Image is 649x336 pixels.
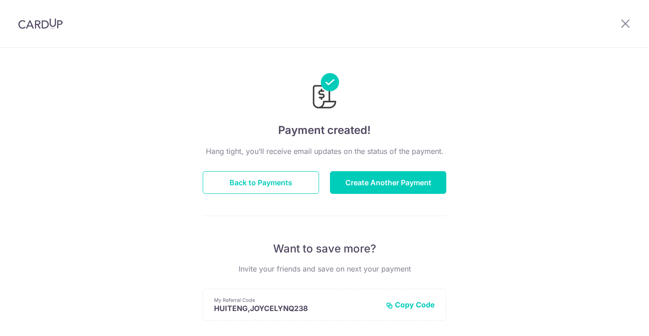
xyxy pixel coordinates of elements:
[310,73,339,111] img: Payments
[203,122,446,138] h4: Payment created!
[386,300,435,309] button: Copy Code
[18,18,63,29] img: CardUp
[203,242,446,256] p: Want to save more?
[203,146,446,157] p: Hang tight, you’ll receive email updates on the status of the payment.
[330,171,446,194] button: Create Another Payment
[203,171,319,194] button: Back to Payments
[214,304,379,313] p: HUITENG,JOYCELYNQ238
[590,309,640,331] iframe: Opens a widget where you can find more information
[203,263,446,274] p: Invite your friends and save on next your payment
[214,296,379,304] p: My Referral Code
